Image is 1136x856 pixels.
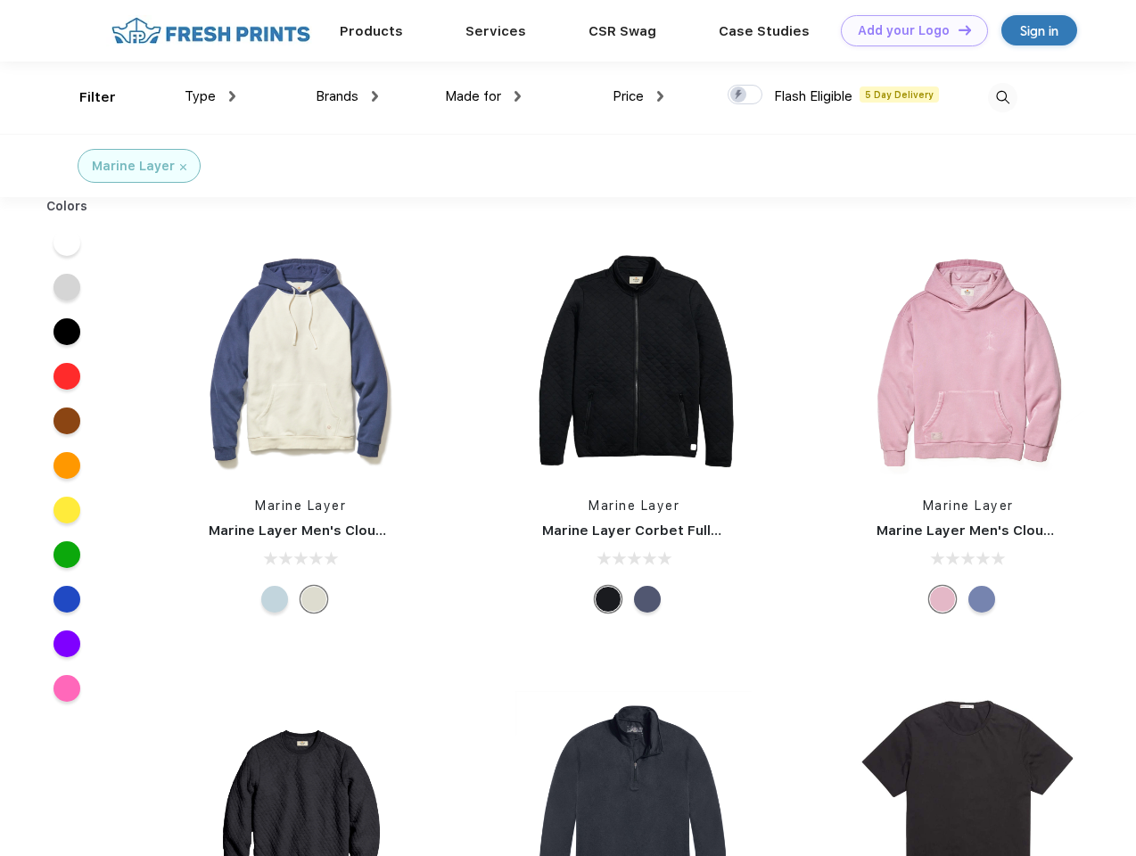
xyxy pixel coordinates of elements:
span: 5 Day Delivery [860,86,939,103]
img: func=resize&h=266 [850,242,1087,479]
img: dropdown.png [229,91,235,102]
img: func=resize&h=266 [182,242,419,479]
a: CSR Swag [589,23,656,39]
div: Colors [33,197,102,216]
a: Sign in [1001,15,1077,45]
div: Add your Logo [858,23,950,38]
span: Type [185,88,216,104]
div: Vintage Indigo [968,586,995,613]
div: Sign in [1020,21,1058,41]
span: Brands [316,88,358,104]
div: Lilas [929,586,956,613]
img: func=resize&h=266 [515,242,753,479]
a: Products [340,23,403,39]
img: dropdown.png [372,91,378,102]
img: dropdown.png [514,91,521,102]
span: Price [613,88,644,104]
div: Filter [79,87,116,108]
div: Navy [634,586,661,613]
img: desktop_search.svg [988,83,1017,112]
div: Cool Ombre [261,586,288,613]
div: Black [595,586,622,613]
span: Made for [445,88,501,104]
a: Marine Layer [589,498,679,513]
a: Marine Layer Corbet Full-Zip Jacket [542,523,789,539]
div: Navy/Cream [300,586,327,613]
span: Flash Eligible [774,88,852,104]
img: DT [959,25,971,35]
a: Marine Layer [923,498,1014,513]
img: fo%20logo%202.webp [106,15,316,46]
img: dropdown.png [657,91,663,102]
img: filter_cancel.svg [180,164,186,170]
a: Services [465,23,526,39]
a: Marine Layer Men's Cloud 9 Fleece Hoodie [209,523,499,539]
a: Marine Layer [255,498,346,513]
div: Marine Layer [92,157,175,176]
